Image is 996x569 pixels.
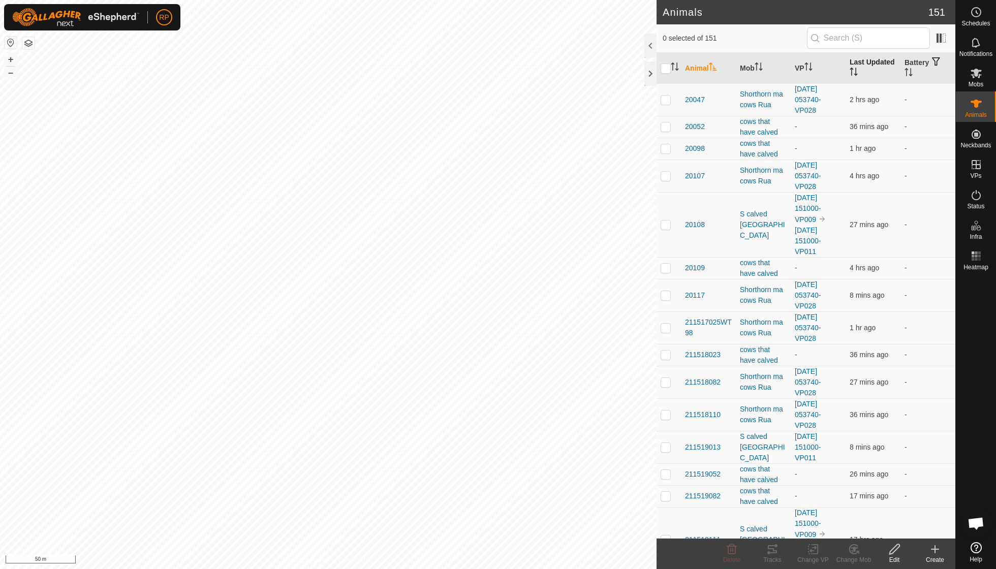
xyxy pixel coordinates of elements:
td: - [900,160,955,192]
a: [DATE] 053740-VP028 [795,313,821,342]
th: Last Updated [846,53,900,84]
td: - [900,485,955,507]
span: Schedules [961,20,990,26]
td: - [900,398,955,431]
a: Help [956,538,996,566]
span: Delete [723,556,741,563]
span: Neckbands [960,142,991,148]
span: 16 Sep 2025 at 1:03 PM [850,144,876,152]
div: Open chat [961,508,991,539]
span: RP [159,12,169,23]
div: Shorthorn ma cows Rua [740,165,787,186]
th: Mob [736,53,791,84]
th: Battery [900,53,955,84]
td: - [900,431,955,463]
span: 16 Sep 2025 at 12:34 PM [850,96,879,104]
span: 16 Sep 2025 at 2:34 PM [850,492,888,500]
p-sorticon: Activate to sort [905,70,913,78]
span: 20107 [685,171,705,181]
span: 16 Sep 2025 at 2:43 PM [850,443,884,451]
span: 20047 [685,94,705,105]
span: 20052 [685,121,705,132]
td: - [900,257,955,279]
span: 16 Sep 2025 at 2:15 PM [850,122,888,131]
td: - [900,83,955,116]
span: Infra [970,234,982,240]
a: Contact Us [338,556,368,565]
div: Create [915,555,955,564]
div: S calved [GEOGRAPHIC_DATA] [740,209,787,241]
a: [DATE] 053740-VP028 [795,280,821,310]
div: cows that have calved [740,138,787,160]
span: 20117 [685,290,705,301]
span: 16 Sep 2025 at 1:04 PM [850,324,876,332]
div: cows that have calved [740,486,787,507]
td: - [900,463,955,485]
div: cows that have calved [740,258,787,279]
a: [DATE] 053740-VP028 [795,161,821,191]
div: Shorthorn ma cows Rua [740,284,787,306]
app-display-virtual-paddock-transition: - [795,351,797,359]
p-sorticon: Activate to sort [671,64,679,72]
div: Shorthorn ma cows Rua [740,371,787,393]
div: Shorthorn ma cows Rua [740,89,787,110]
a: [DATE] 151000-VP009 [795,509,821,539]
span: 20109 [685,263,705,273]
span: 211517025WT98 [685,317,732,338]
div: Shorthorn ma cows Rua [740,404,787,425]
span: 16 Sep 2025 at 2:43 PM [850,291,884,299]
td: - [900,138,955,160]
span: 211518110 [685,409,721,420]
div: Shorthorn ma cows Rua [740,317,787,338]
a: [DATE] 151000-VP011 [795,226,821,256]
span: Animals [965,112,987,118]
img: to [818,215,826,223]
td: - [900,344,955,366]
a: Privacy Policy [288,556,326,565]
span: 211519013 [685,442,721,453]
span: Status [967,203,984,209]
th: VP [791,53,846,84]
span: 211519082 [685,491,721,501]
p-sorticon: Activate to sort [804,64,813,72]
span: 20098 [685,143,705,154]
span: 0 selected of 151 [663,33,807,44]
div: cows that have calved [740,464,787,485]
a: [DATE] 053740-VP028 [795,85,821,114]
app-display-virtual-paddock-transition: - [795,492,797,500]
a: [DATE] 151000-VP009 [795,194,821,224]
button: – [5,67,17,79]
app-display-virtual-paddock-transition: - [795,122,797,131]
app-display-virtual-paddock-transition: - [795,144,797,152]
span: 16 Sep 2025 at 2:24 PM [850,378,888,386]
span: 16 Sep 2025 at 2:15 PM [850,351,888,359]
h2: Animals [663,6,928,18]
p-sorticon: Activate to sort [755,64,763,72]
span: 211518082 [685,377,721,388]
td: - [900,192,955,257]
button: Reset Map [5,37,17,49]
div: Change VP [793,555,833,564]
span: Help [970,556,982,562]
div: Tracks [752,555,793,564]
span: 151 [928,5,945,20]
button: Map Layers [22,37,35,49]
p-sorticon: Activate to sort [709,64,717,72]
span: 211519111 [685,534,721,545]
button: + [5,53,17,66]
td: - [900,116,955,138]
div: S calved [GEOGRAPHIC_DATA] [740,431,787,463]
span: 16 Sep 2025 at 2:25 PM [850,470,888,478]
span: 16 Sep 2025 at 10:04 AM [850,172,879,180]
td: - [900,279,955,311]
td: - [900,366,955,398]
span: 16 Sep 2025 at 2:24 PM [850,220,888,229]
th: Animal [681,53,736,84]
div: S calved [GEOGRAPHIC_DATA] [740,524,787,556]
span: 15 Sep 2025 at 9:24 PM [850,535,883,544]
div: Change Mob [833,555,874,564]
div: cows that have calved [740,116,787,138]
app-display-virtual-paddock-transition: - [795,264,797,272]
span: 211518023 [685,350,721,360]
p-sorticon: Activate to sort [850,69,858,77]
